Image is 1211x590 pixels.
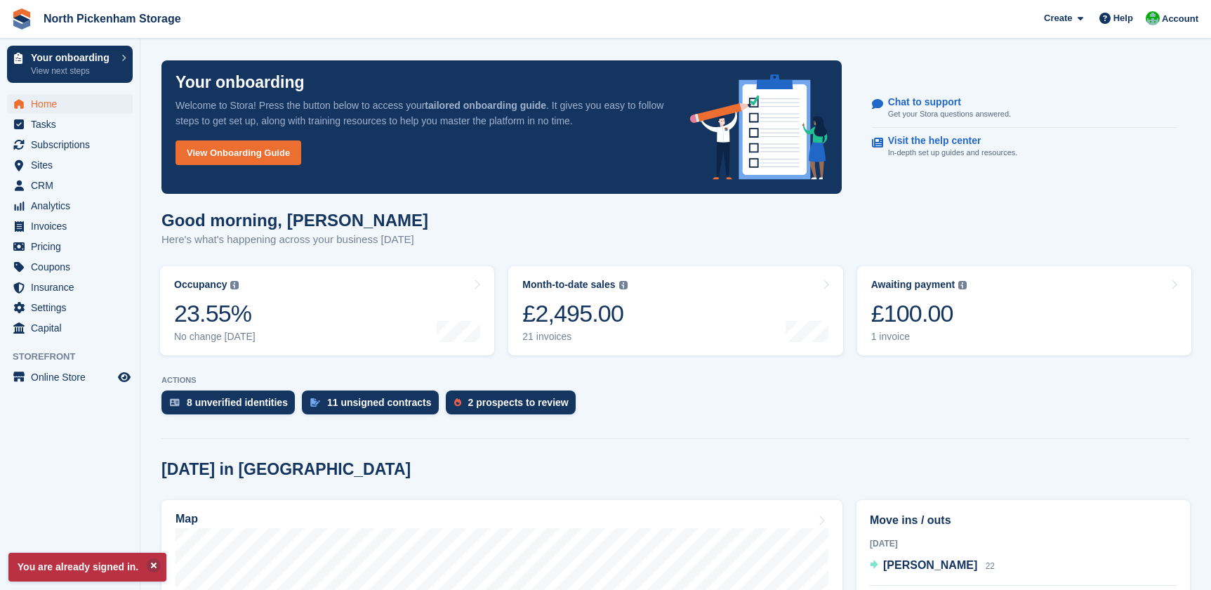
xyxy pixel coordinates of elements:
a: menu [7,257,133,277]
div: 1 invoice [871,331,967,343]
a: menu [7,155,133,175]
a: 8 unverified identities [161,391,302,421]
img: icon-info-grey-7440780725fd019a000dd9b08b2336e03edf1995a4989e88bcd33f0948082b44.svg [958,281,967,289]
a: menu [7,298,133,317]
a: Awaiting payment £100.00 1 invoice [857,266,1191,355]
p: Visit the help center [888,135,1007,147]
p: Your onboarding [176,74,305,91]
p: Welcome to Stora! Press the button below to access your . It gives you easy to follow steps to ge... [176,98,668,129]
p: You are already signed in. [8,553,166,582]
a: menu [7,237,133,256]
a: Chat to support Get your Stora questions answered. [872,89,1177,128]
span: Insurance [31,277,115,297]
img: contract_signature_icon-13c848040528278c33f63329250d36e43548de30e8caae1d1a13099fd9432cc5.svg [310,398,320,407]
span: Create [1044,11,1072,25]
a: menu [7,277,133,297]
a: menu [7,135,133,155]
span: Account [1162,12,1198,26]
a: Visit the help center In-depth set up guides and resources. [872,128,1177,166]
span: Help [1113,11,1133,25]
div: [DATE] [870,537,1177,550]
span: [PERSON_NAME] [883,559,977,571]
div: Month-to-date sales [522,279,615,291]
span: Subscriptions [31,135,115,155]
a: menu [7,94,133,114]
span: Coupons [31,257,115,277]
a: View Onboarding Guide [176,140,301,165]
span: Online Store [31,367,115,387]
p: Get your Stora questions answered. [888,108,1011,120]
span: Home [31,94,115,114]
a: 11 unsigned contracts [302,391,446,421]
a: Your onboarding View next steps [7,46,133,83]
a: menu [7,216,133,236]
a: [PERSON_NAME] 22 [870,557,995,575]
span: Capital [31,318,115,338]
div: 2 prospects to review [468,397,569,408]
h2: [DATE] in [GEOGRAPHIC_DATA] [161,460,411,479]
a: menu [7,176,133,195]
p: View next steps [31,65,114,77]
div: Awaiting payment [871,279,955,291]
h2: Move ins / outs [870,512,1177,529]
img: verify_identity-adf6edd0f0f0b5bbfe63781bf79b02c33cf7c696d77639b501bdc392416b5a36.svg [170,398,180,407]
span: Invoices [31,216,115,236]
div: £2,495.00 [522,299,627,328]
a: Month-to-date sales £2,495.00 21 invoices [508,266,842,355]
a: menu [7,367,133,387]
p: Chat to support [888,96,1000,108]
span: Storefront [13,350,140,364]
span: Analytics [31,196,115,216]
img: Chris Gulliver [1146,11,1160,25]
h1: Good morning, [PERSON_NAME] [161,211,428,230]
span: Pricing [31,237,115,256]
a: Preview store [116,369,133,386]
span: Settings [31,298,115,317]
span: Tasks [31,114,115,134]
div: 8 unverified identities [187,397,288,408]
img: stora-icon-8386f47178a22dfd0bd8f6a31ec36ba5ce8667c1dd55bd0f319d3a0aa187defe.svg [11,8,32,29]
img: icon-info-grey-7440780725fd019a000dd9b08b2336e03edf1995a4989e88bcd33f0948082b44.svg [619,281,628,289]
a: Occupancy 23.55% No change [DATE] [160,266,494,355]
img: prospect-51fa495bee0391a8d652442698ab0144808aea92771e9ea1ae160a38d050c398.svg [454,398,461,407]
div: £100.00 [871,299,967,328]
p: In-depth set up guides and resources. [888,147,1018,159]
span: 22 [986,561,995,571]
span: CRM [31,176,115,195]
h2: Map [176,513,198,525]
strong: tailored onboarding guide [425,100,546,111]
p: Your onboarding [31,53,114,63]
span: Sites [31,155,115,175]
a: menu [7,318,133,338]
img: icon-info-grey-7440780725fd019a000dd9b08b2336e03edf1995a4989e88bcd33f0948082b44.svg [230,281,239,289]
img: onboarding-info-6c161a55d2c0e0a8cae90662b2fe09162a5109e8cc188191df67fb4f79e88e88.svg [690,74,828,180]
p: Here's what's happening across your business [DATE] [161,232,428,248]
div: 11 unsigned contracts [327,397,432,408]
a: menu [7,196,133,216]
div: 21 invoices [522,331,627,343]
div: 23.55% [174,299,256,328]
a: North Pickenham Storage [38,7,187,30]
a: 2 prospects to review [446,391,583,421]
div: Occupancy [174,279,227,291]
div: No change [DATE] [174,331,256,343]
p: ACTIONS [161,376,1190,385]
a: menu [7,114,133,134]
